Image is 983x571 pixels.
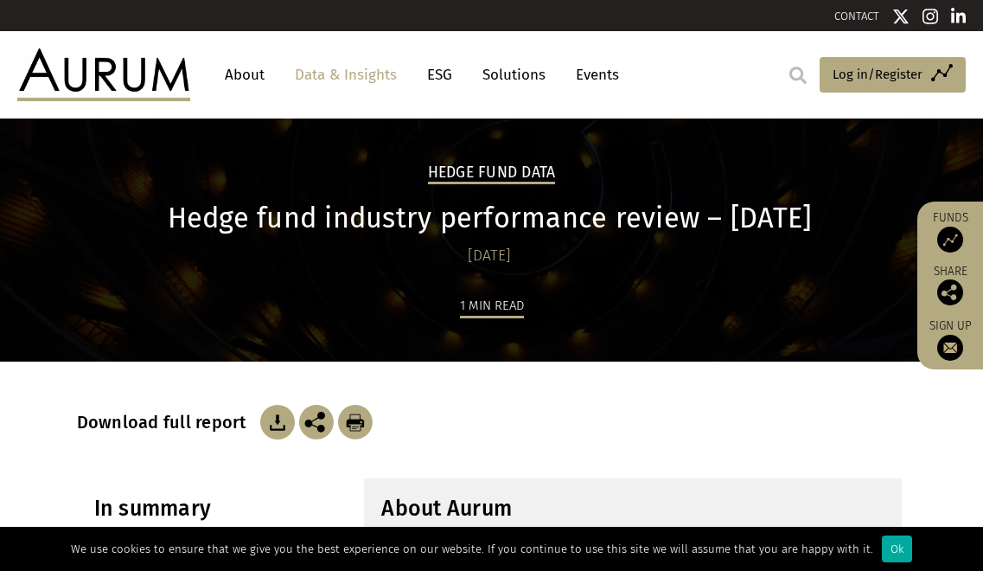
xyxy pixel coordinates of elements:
a: Funds [926,210,974,253]
img: Linkedin icon [951,8,967,25]
div: 1 min read [460,295,524,318]
img: Aurum [17,48,190,100]
a: ESG [418,59,461,91]
h3: About Aurum [381,496,884,522]
img: Twitter icon [892,8,910,25]
div: Share [926,266,974,305]
a: Events [567,59,619,91]
img: Sign up to our newsletter [937,335,963,361]
div: [DATE] [77,244,903,268]
h3: Download full report [77,412,256,433]
div: Ok [882,536,912,562]
img: search.svg [789,67,807,84]
h3: In summary [94,496,310,522]
h1: Hedge fund industry performance review – [DATE] [77,202,903,235]
a: CONTACT [834,10,879,22]
a: Sign up [926,318,974,361]
img: Download Article [338,405,373,439]
a: About [216,59,273,91]
a: Solutions [474,59,554,91]
img: Instagram icon [922,8,938,25]
h2: Hedge Fund Data [428,164,556,184]
img: Access Funds [937,227,963,253]
a: Log in/Register [820,57,966,93]
span: Log in/Register [833,64,922,85]
img: Share this post [937,279,963,305]
img: Download Article [260,405,295,439]
img: Share this post [299,405,334,439]
a: Data & Insights [286,59,405,91]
